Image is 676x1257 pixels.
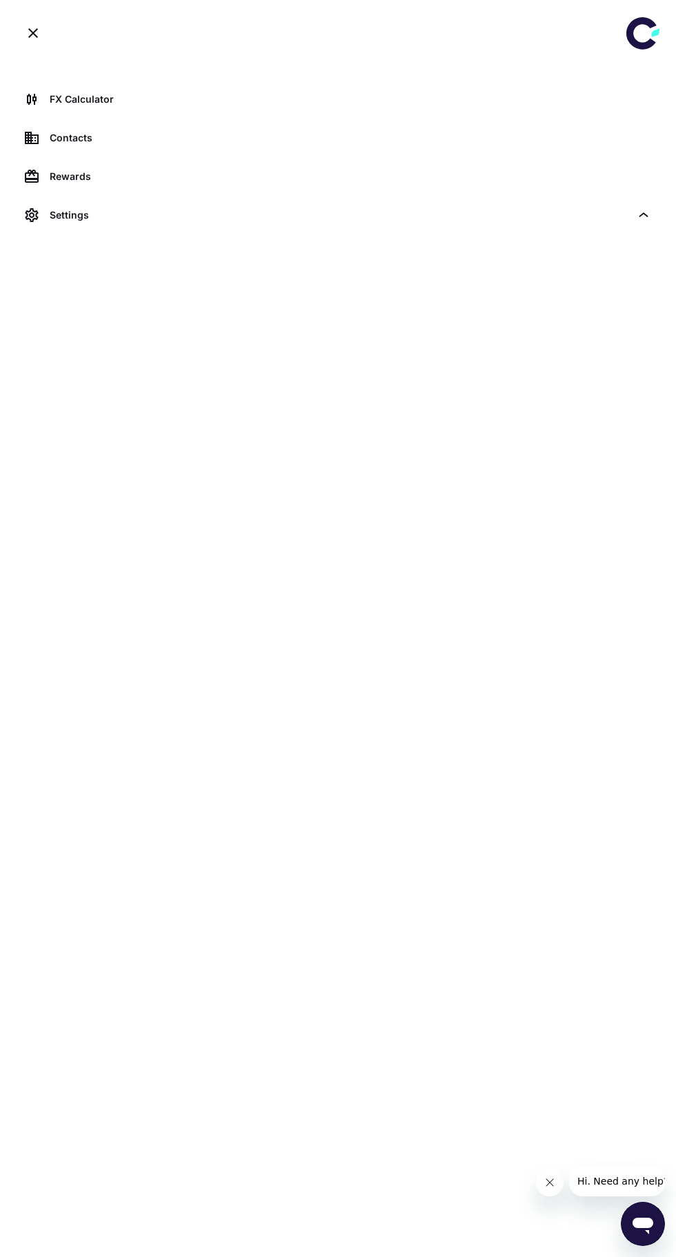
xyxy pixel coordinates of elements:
iframe: Message from company [569,1166,665,1196]
div: Settings [50,208,630,223]
iframe: Button to launch messaging window [621,1202,665,1246]
iframe: Close message [536,1169,564,1196]
div: Settings [17,199,659,232]
div: Contacts [50,130,651,145]
a: FX Calculator [17,83,659,116]
span: Hi. Need any help? [8,10,99,21]
div: Rewards [50,169,651,184]
a: Rewards [17,160,659,193]
a: Contacts [17,121,659,154]
div: FX Calculator [50,92,651,107]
